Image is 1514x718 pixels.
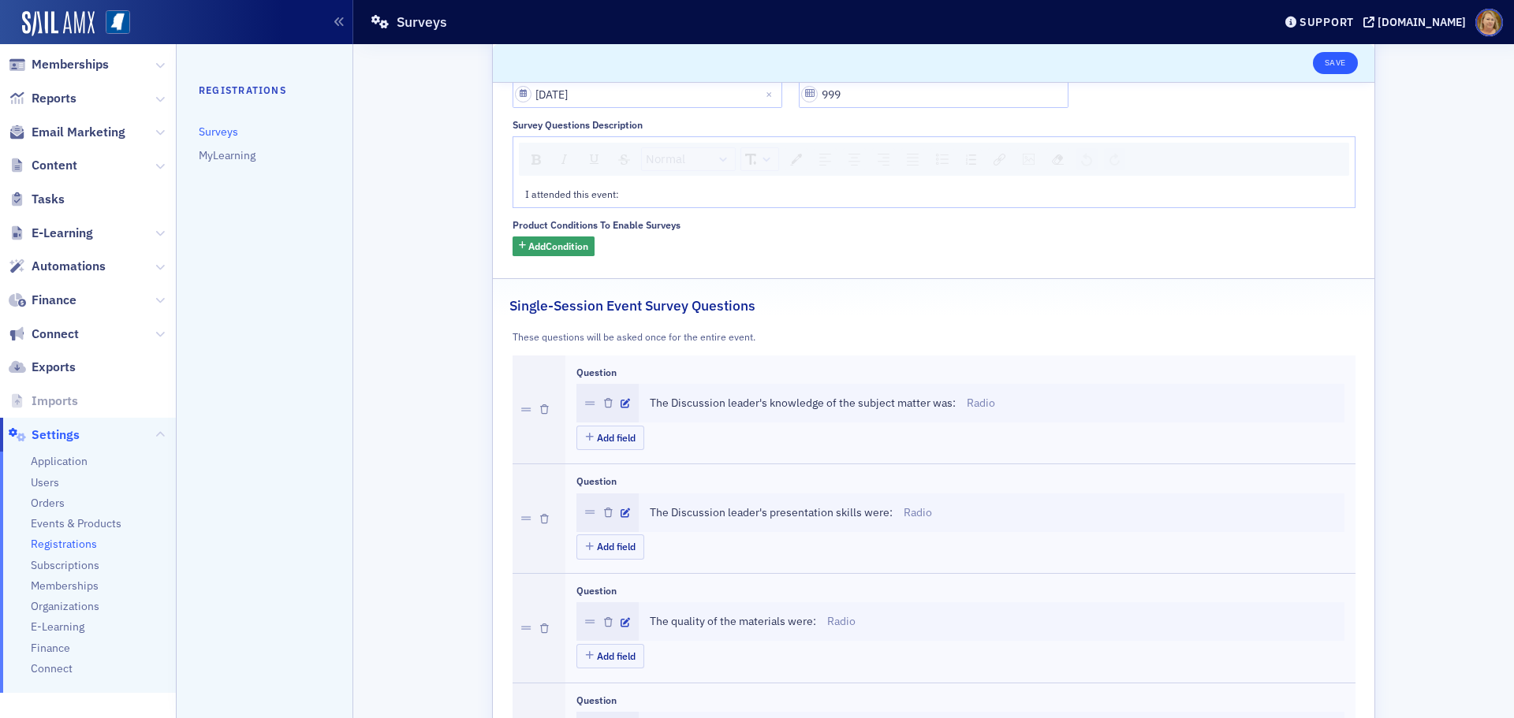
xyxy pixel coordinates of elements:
[32,124,125,141] span: Email Marketing
[9,56,109,73] a: Memberships
[523,147,639,171] div: rdw-inline-control
[843,148,866,170] div: Center
[199,83,330,97] h4: Registrations
[32,292,76,309] span: Finance
[576,585,617,597] div: Question
[960,149,982,170] div: Ordered
[9,258,106,275] a: Automations
[32,359,76,376] span: Exports
[31,661,73,676] a: Connect
[761,80,782,108] button: Close
[32,157,77,174] span: Content
[901,148,924,170] div: Justify
[576,366,617,378] div: Question
[811,147,927,171] div: rdw-textalign-control
[31,454,88,469] a: Application
[988,148,1011,170] div: Link
[650,613,816,630] span: The quality of the materials were:
[1046,148,1069,170] div: Remove
[576,694,617,706] div: Question
[1313,52,1358,74] button: Save
[32,191,65,208] span: Tasks
[31,475,59,490] a: Users
[904,504,932,521] p: Radio
[9,157,77,174] a: Content
[9,124,125,141] a: Email Marketing
[9,292,76,309] a: Finance
[9,426,80,444] a: Settings
[32,258,106,275] span: Automations
[814,148,837,170] div: Left
[31,599,99,614] a: Organizations
[31,516,121,531] a: Events & Products
[639,147,738,171] div: rdw-block-control
[650,504,893,521] span: The Discussion leader's presentation skills were:
[1300,15,1354,29] div: Support
[741,148,778,170] a: Font Size
[513,236,595,256] button: AddCondition
[576,644,645,668] button: Add field
[199,148,255,162] a: MyLearning
[397,13,447,32] h1: Surveys
[1475,9,1503,36] span: Profile
[32,392,78,410] span: Imports
[9,225,93,242] a: E-Learning
[1072,147,1128,171] div: rdw-history-control
[528,239,588,253] span: Add Condition
[31,558,99,573] a: Subscriptions
[827,613,856,630] p: Radio
[1378,15,1466,29] div: [DOMAIN_NAME]
[199,125,238,139] a: Surveys
[31,537,97,552] a: Registrations
[646,151,685,169] span: Normal
[9,90,76,107] a: Reports
[513,136,1356,207] div: rdw-wrapper
[31,578,99,593] a: Memberships
[32,225,93,242] span: E-Learning
[31,619,84,634] a: E-Learning
[553,148,576,170] div: Italic
[583,148,606,170] div: Underline
[1104,148,1125,170] div: Redo
[1363,17,1471,28] button: [DOMAIN_NAME]
[613,149,636,170] div: Strikethrough
[31,496,65,511] a: Orders
[985,147,1014,171] div: rdw-link-control
[1076,148,1098,170] div: Undo
[525,187,1344,201] div: rdw-editor
[22,11,95,36] img: SailAMX
[526,149,546,170] div: Bold
[576,475,617,487] div: Question
[641,147,736,171] div: rdw-dropdown
[781,147,811,171] div: rdw-color-picker
[9,326,79,343] a: Connect
[513,219,681,231] div: Product Conditions to Enable Surveys
[513,119,643,131] div: Survey questions description
[32,326,79,343] span: Connect
[9,191,65,208] a: Tasks
[513,327,1042,344] div: These questions will be asked once for the entire event.
[106,10,130,35] img: SailAMX
[967,395,995,411] p: Radio
[9,359,76,376] a: Exports
[930,148,954,170] div: Unordered
[650,395,956,411] span: The Discussion leader's knowledge of the subject matter was:
[9,392,78,410] a: Imports
[642,148,735,170] a: Block Type
[927,147,985,171] div: rdw-list-control
[738,147,781,171] div: rdw-font-size-control
[1014,147,1043,171] div: rdw-image-control
[1043,147,1072,171] div: rdw-remove-control
[31,641,70,656] a: Finance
